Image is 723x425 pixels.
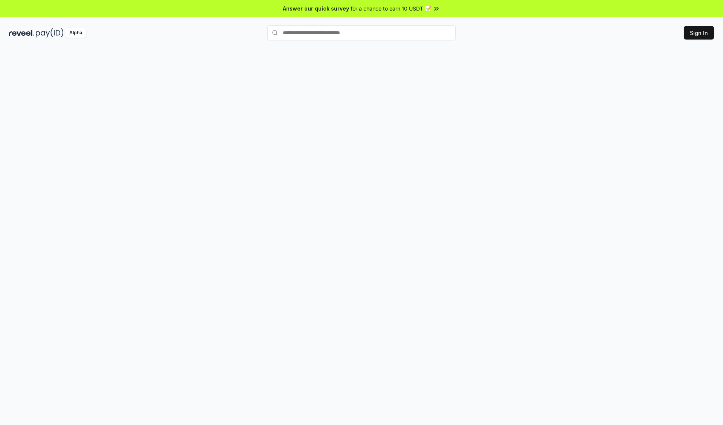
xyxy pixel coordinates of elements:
span: Answer our quick survey [283,5,349,12]
span: for a chance to earn 10 USDT 📝 [351,5,431,12]
button: Sign In [684,26,714,40]
img: pay_id [36,28,64,38]
div: Alpha [65,28,86,38]
img: reveel_dark [9,28,34,38]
